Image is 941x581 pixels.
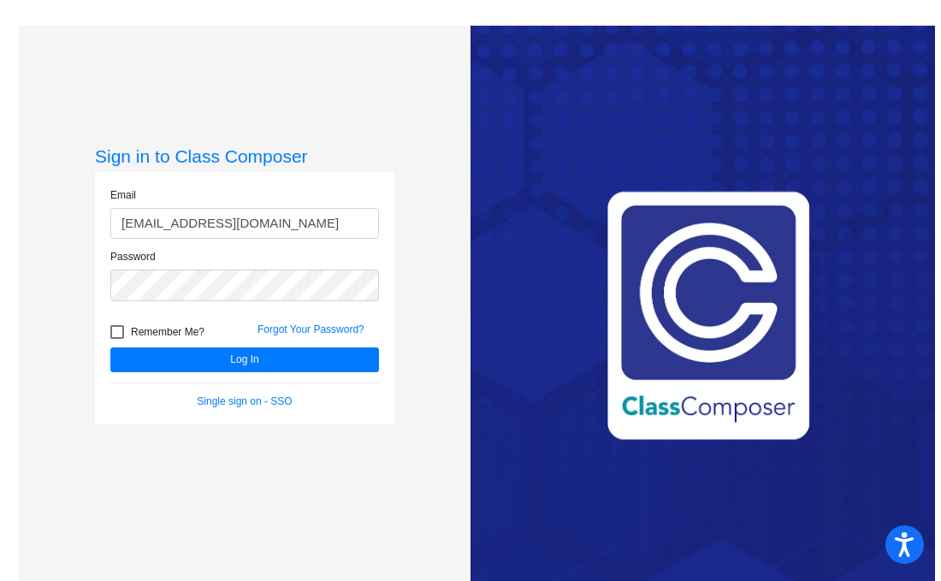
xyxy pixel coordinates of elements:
[95,145,394,167] h3: Sign in to Class Composer
[257,323,364,335] a: Forgot Your Password?
[131,322,204,342] span: Remember Me?
[110,249,156,264] label: Password
[110,347,379,372] button: Log In
[197,395,292,407] a: Single sign on - SSO
[110,187,136,203] label: Email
